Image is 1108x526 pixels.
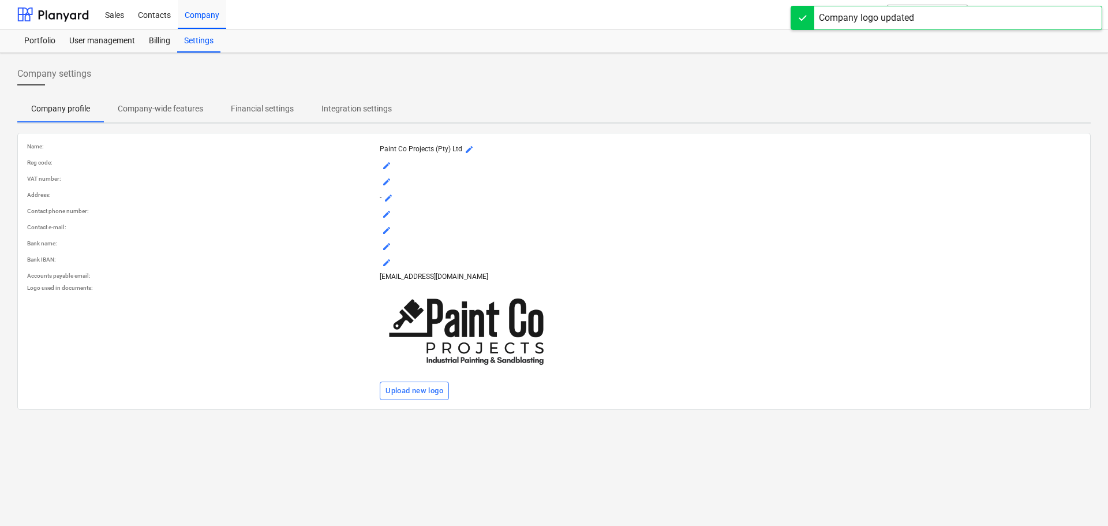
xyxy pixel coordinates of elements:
p: Bank IBAN : [27,256,375,263]
p: Bank name : [27,240,375,247]
span: mode_edit [382,177,391,186]
p: VAT number : [27,175,375,182]
p: Contact e-mail : [27,223,375,231]
p: Integration settings [321,103,392,115]
div: Company logo updated [819,11,914,25]
a: User management [62,29,142,53]
span: mode_edit [465,145,474,154]
p: Company profile [31,103,90,115]
p: [EMAIL_ADDRESS][DOMAIN_NAME] [380,272,1081,282]
span: Company settings [17,67,91,81]
img: Company logo [380,284,553,379]
button: Upload new logo [380,382,449,400]
span: mode_edit [382,226,391,235]
a: Portfolio [17,29,62,53]
p: Name : [27,143,375,150]
span: mode_edit [382,161,391,170]
p: Financial settings [231,103,294,115]
div: Upload new logo [385,385,443,398]
p: Accounts payable email : [27,272,375,279]
span: mode_edit [384,193,393,203]
p: Reg code : [27,159,375,166]
p: Logo used in documents : [27,284,375,292]
p: - [380,191,1081,205]
p: Paint Co Projects (Pty) Ltd [380,143,1081,156]
span: mode_edit [382,242,391,251]
a: Billing [142,29,177,53]
a: Settings [177,29,220,53]
p: Address : [27,191,375,199]
p: Company-wide features [118,103,203,115]
iframe: Chat Widget [1050,471,1108,526]
p: Contact phone number : [27,207,375,215]
span: mode_edit [382,258,391,267]
span: mode_edit [382,210,391,219]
